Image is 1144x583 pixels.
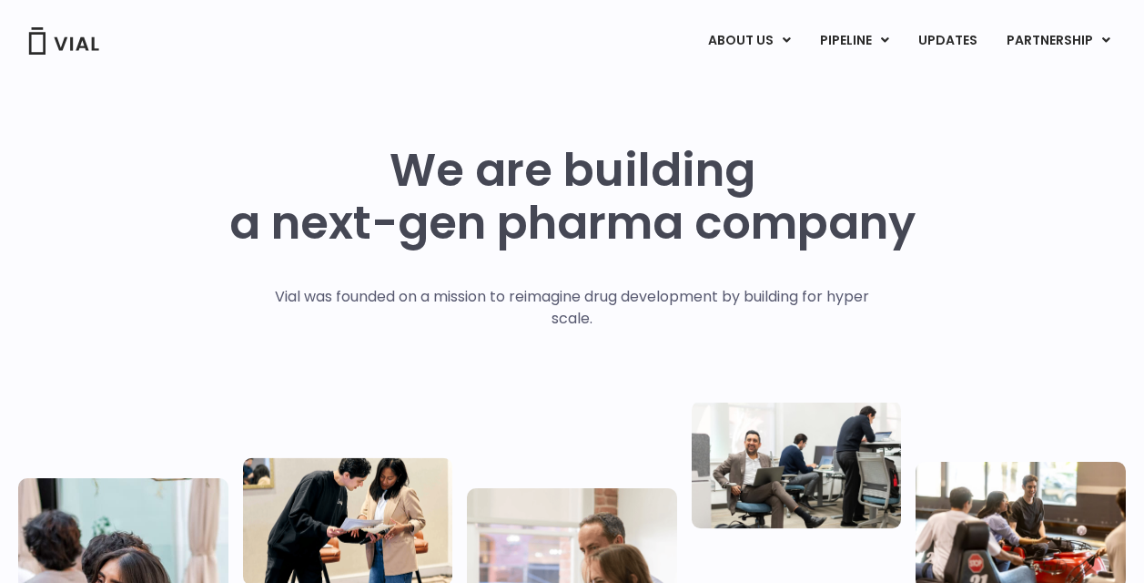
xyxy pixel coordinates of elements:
img: Three people working in an office [692,401,902,528]
a: PARTNERSHIPMenu Toggle [992,26,1125,56]
a: ABOUT USMenu Toggle [693,26,805,56]
p: Vial was founded on a mission to reimagine drug development by building for hyper scale. [256,286,888,330]
img: Vial Logo [27,27,100,55]
h1: We are building a next-gen pharma company [229,144,916,250]
a: PIPELINEMenu Toggle [805,26,903,56]
a: UPDATES [904,26,991,56]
